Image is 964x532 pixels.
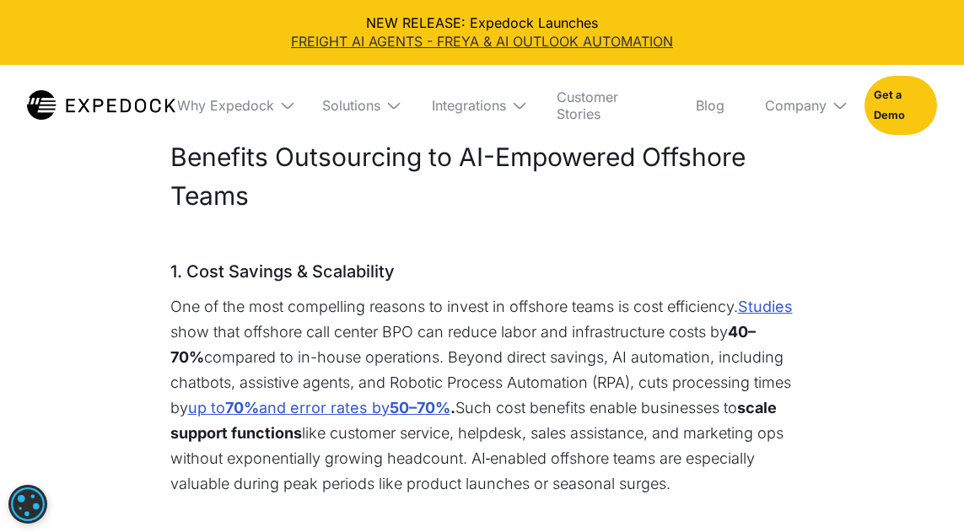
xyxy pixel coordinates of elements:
[170,323,756,366] strong: 40–70%
[225,399,259,416] strong: 70%
[543,65,669,146] a: Customer Stories
[450,399,455,416] strong: .
[177,97,274,114] div: Why Expedock
[682,65,738,146] a: Blog
[13,13,951,51] div: NEW RELEASE: Expedock Launches
[738,294,793,320] a: Studies
[170,223,794,249] p: ‍
[188,395,450,421] a: up to70%and error rates by50–70%
[164,65,295,146] div: Why Expedock
[390,399,450,416] strong: 50–70%
[683,350,964,532] iframe: Chat Widget
[765,97,827,114] div: Company
[322,97,380,114] div: Solutions
[170,137,794,215] h3: Benefits Outsourcing to AI-Empowered Offshore Teams
[170,294,794,497] p: One of the most compelling reasons to invest in offshore teams is cost efficiency. show that offs...
[170,399,777,442] strong: scale support functions
[432,97,506,114] div: Integrations
[13,32,951,51] a: FREIGHT AI AGENTS - FREYA & AI OUTLOOK AUTOMATION
[170,257,794,286] h5: 1. Cost Savings & Scalability
[418,65,530,146] div: Integrations
[170,497,794,522] p: ‍
[751,65,851,146] div: Company
[309,65,405,146] div: Solutions
[864,76,937,135] a: Get a Demo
